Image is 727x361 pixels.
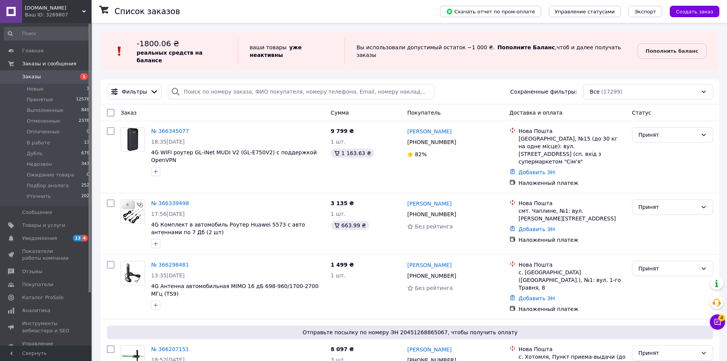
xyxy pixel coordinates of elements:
img: Фото товару [121,263,145,283]
span: Статус [632,110,651,116]
span: -1800.06 ₴ [137,39,179,48]
span: 679 [81,150,89,157]
a: № 366298481 [151,262,189,268]
button: Управление статусами [549,6,621,17]
span: Доставка и оплата [509,110,563,116]
button: Экспорт [629,6,662,17]
span: Управление сайтом [22,340,71,354]
div: с. [GEOGRAPHIC_DATA] ([GEOGRAPHIC_DATA].), №1: вул. 1-го Травня, 8 [519,269,626,291]
span: 13:35[DATE] [151,272,185,278]
div: Наложенный платеж [519,236,626,244]
a: № 366339498 [151,200,189,206]
span: 13 [84,139,89,146]
span: Подбор аналога [27,182,69,189]
span: Инструменты вебмастера и SEO [22,320,71,334]
input: Поиск по номеру заказа, ФИО покупателя, номеру телефона, Email, номеру накладной [168,84,434,99]
span: 82% [415,151,427,157]
img: :exclamation: [114,45,125,57]
span: za5aya.com [25,5,82,11]
a: [PERSON_NAME] [407,346,451,353]
span: 13 [73,235,82,241]
span: Без рейтинга [415,223,453,230]
a: 4G Антенна автомобильная MIMO 16 дБ 698-960/1700-2700 МГц (TS9) [151,283,319,297]
a: Фото товару [121,199,145,224]
span: Выполненные [27,107,63,114]
a: Добавить ЭН [519,295,555,301]
div: Принят [638,131,698,139]
span: (17299) [601,89,622,95]
span: Уточнить [27,193,51,200]
div: ваши товары [238,38,345,64]
div: Нова Пошта [519,261,626,269]
span: 8 097 ₴ [331,346,354,352]
a: Добавить ЭН [519,169,555,175]
div: Ваш ID: 3269807 [25,11,92,18]
span: 347 [81,161,89,168]
span: Сохраненные фильтры: [510,88,577,96]
a: Создать заказ [662,8,719,14]
a: 4G Комплект в автомобиль Роутер Huawei 5573 с авто антеннами по 7 Дб (2 шт) [151,222,305,235]
a: [PERSON_NAME] [407,261,451,269]
span: Ожидание товара [27,172,74,178]
span: 2378 [79,118,89,125]
span: Заказ [121,110,137,116]
span: 1 шт. [331,139,346,145]
span: Дубль [27,150,43,157]
div: Наложенный платеж [519,179,626,187]
a: [PERSON_NAME] [407,200,451,207]
span: Экспорт [635,9,656,15]
b: реальных средств на балансе [137,50,203,63]
div: 663.99 ₴ [331,221,369,230]
a: Фото товару [121,261,145,285]
button: Скачать отчет по пром-оплате [440,6,541,17]
span: Главная [22,47,44,54]
span: 9 799 ₴ [331,128,354,134]
span: Сумма [331,110,349,116]
span: Управление статусами [555,9,615,15]
span: Без рейтинга [415,285,453,291]
a: Фото товару [121,127,145,152]
span: 4 [82,235,88,241]
span: Заказы [22,73,41,80]
span: 252 [81,182,89,189]
span: Покупатели [22,281,53,288]
div: [PHONE_NUMBER] [406,270,458,281]
span: 1 шт. [331,272,346,278]
a: Добавить ЭН [519,226,555,232]
a: № 366207151 [151,346,189,352]
div: Нова Пошта [519,127,626,135]
img: Фото товару [124,128,141,151]
span: В работе [27,139,50,146]
a: Пополнить баланс [638,44,706,59]
span: Принятые [27,96,53,103]
b: Пополнить баланс [646,48,698,54]
span: Товары и услуги [22,222,65,229]
div: Принят [638,349,698,357]
h1: Список заказов [114,7,180,16]
span: 12578 [76,96,89,103]
b: Пополните Баланс [497,44,555,50]
button: Чат с покупателем4 [710,314,725,330]
span: Создать заказ [676,9,713,15]
span: Показатели работы компании [22,248,71,262]
span: Отзывы [22,268,42,275]
span: 1 шт. [331,211,346,217]
span: 0 [87,172,89,178]
span: 1 [80,73,88,80]
span: Аналитика [22,307,50,314]
a: 4G WIFI роутер GL-iNet MUDI V2 (GL-E750V2) с поддержкой OpenVPN [151,149,317,163]
img: Фото товару [121,200,145,223]
span: 4 [718,314,725,321]
div: [PHONE_NUMBER] [406,137,458,147]
span: Покупатель [407,110,441,116]
span: 1 499 ₴ [331,262,354,268]
a: № 366345077 [151,128,189,134]
span: 3 135 ₴ [331,200,354,206]
input: Поиск [4,27,90,40]
span: Сообщения [22,209,52,216]
div: смт. Чаплине, №1: вул. [PERSON_NAME][STREET_ADDRESS] [519,207,626,222]
span: Отправьте посылку по номеру ЭН 20451268865067, чтобы получить оплату [110,329,710,336]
